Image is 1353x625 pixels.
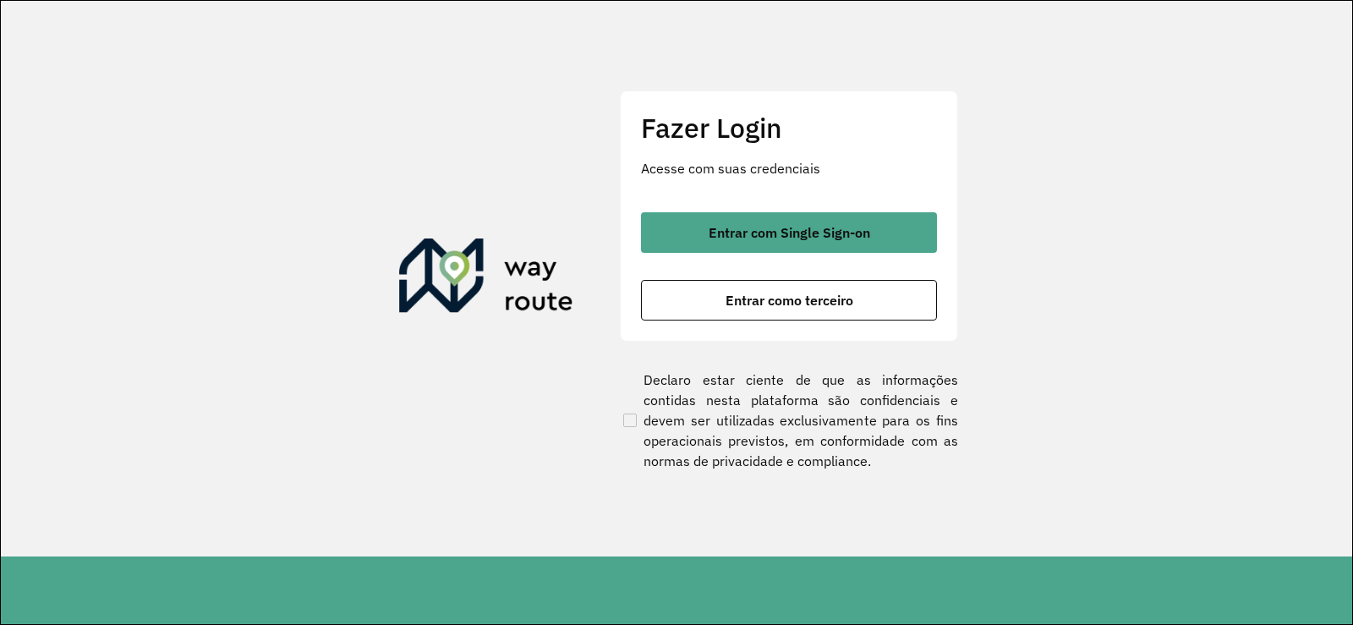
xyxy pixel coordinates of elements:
[620,370,958,471] label: Declaro estar ciente de que as informações contidas nesta plataforma são confidenciais e devem se...
[641,158,937,178] p: Acesse com suas credenciais
[726,293,853,307] span: Entrar como terceiro
[399,238,573,320] img: Roteirizador AmbevTech
[641,280,937,321] button: button
[641,112,937,144] h2: Fazer Login
[641,212,937,253] button: button
[709,226,870,239] span: Entrar com Single Sign-on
